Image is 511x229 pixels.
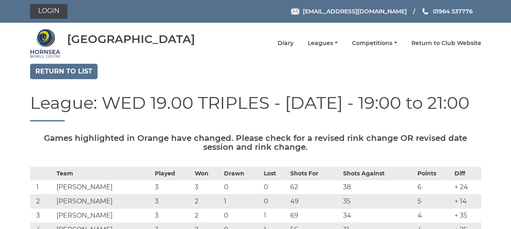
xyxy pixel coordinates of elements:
[153,167,193,180] th: Played
[193,209,222,223] td: 2
[415,209,453,223] td: 4
[288,194,341,209] td: 49
[54,180,153,194] td: [PERSON_NAME]
[153,209,193,223] td: 3
[193,194,222,209] td: 2
[433,8,473,15] span: 01964 537776
[415,194,453,209] td: 5
[262,209,288,223] td: 1
[415,167,453,180] th: Points
[278,39,294,47] a: Diary
[452,194,481,209] td: + 14
[452,180,481,194] td: + 24
[193,180,222,194] td: 3
[54,209,153,223] td: [PERSON_NAME]
[288,167,341,180] th: Shots For
[422,8,428,15] img: Phone us
[30,4,67,19] a: Login
[262,194,288,209] td: 0
[421,7,473,16] a: Phone us 01964 537776
[288,180,341,194] td: 62
[288,209,341,223] td: 69
[153,180,193,194] td: 3
[352,39,397,47] a: Competitions
[415,180,453,194] td: 6
[341,209,415,223] td: 34
[30,194,54,209] td: 2
[54,194,153,209] td: [PERSON_NAME]
[222,167,262,180] th: Drawn
[262,167,288,180] th: Lost
[193,167,222,180] th: Won
[222,209,262,223] td: 0
[30,209,54,223] td: 3
[452,167,481,180] th: Diff
[291,9,299,15] img: Email
[262,180,288,194] td: 0
[341,167,415,180] th: Shots Against
[452,209,481,223] td: + 35
[222,194,262,209] td: 1
[30,134,481,151] h5: Games highlighted in Orange have changed. Please check for a revised rink change OR revised date ...
[30,180,54,194] td: 1
[411,39,481,47] a: Return to Club Website
[291,7,407,16] a: Email [EMAIL_ADDRESS][DOMAIN_NAME]
[67,33,195,45] div: [GEOGRAPHIC_DATA]
[341,194,415,209] td: 35
[308,39,338,47] a: Leagues
[303,8,407,15] span: [EMAIL_ADDRESS][DOMAIN_NAME]
[341,180,415,194] td: 38
[30,93,481,121] h1: League: WED 19.00 TRIPLES - [DATE] - 19:00 to 21:00
[30,64,98,79] a: Return to list
[54,167,153,180] th: Team
[30,28,61,58] img: Hornsea Bowls Centre
[153,194,193,209] td: 3
[222,180,262,194] td: 0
